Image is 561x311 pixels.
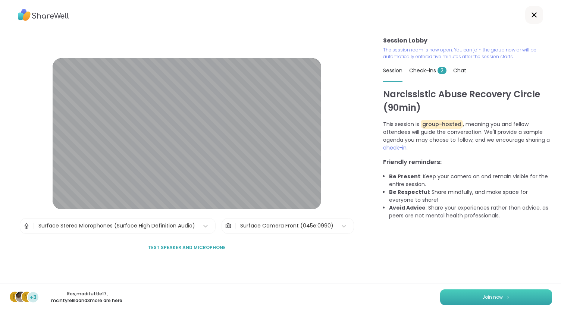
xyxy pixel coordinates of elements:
[225,219,232,233] img: Camera
[482,294,503,301] span: Join now
[16,292,26,302] img: madituttle17
[383,120,552,152] p: This session is , meaning you and fellow attendees will guide the conversation. We'll provide a s...
[383,158,552,167] h3: Friendly reminders:
[24,292,29,302] span: m
[18,6,69,23] img: ShareWell Logo
[389,173,552,188] li: : Keep your camera on and remain visible for the entire session.
[46,290,129,304] p: Ros , madituttle17 , mcintyrelila and 3 more are here.
[421,120,463,129] span: group-hosted
[23,219,30,233] img: Microphone
[383,88,552,114] h1: Narcissistic Abuse Recovery Circle (90min)
[389,204,552,220] li: : Share your experiences rather than advice, as peers are not mental health professionals.
[383,67,402,74] span: Session
[440,289,552,305] button: Join now
[38,222,195,230] div: Surface Stereo Microphones (Surface High Definition Audio)
[33,219,35,233] span: |
[240,222,333,230] div: Surface Camera Front (045e:0990)
[389,188,552,204] li: : Share mindfully, and make space for everyone to share!
[383,144,407,151] span: check-in
[145,240,229,255] button: Test speaker and microphone
[409,67,446,74] span: Check-ins
[453,67,466,74] span: Chat
[506,295,510,299] img: ShareWell Logomark
[148,244,226,251] span: Test speaker and microphone
[30,293,37,301] span: +3
[13,292,17,302] span: R
[438,67,446,74] span: 2
[235,219,236,233] span: |
[389,188,429,196] b: Be Respectful
[389,173,420,180] b: Be Present
[383,47,552,60] p: The session room is now open. You can join the group now or will be automatically entered five mi...
[389,204,426,211] b: Avoid Advice
[383,36,552,45] h3: Session Lobby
